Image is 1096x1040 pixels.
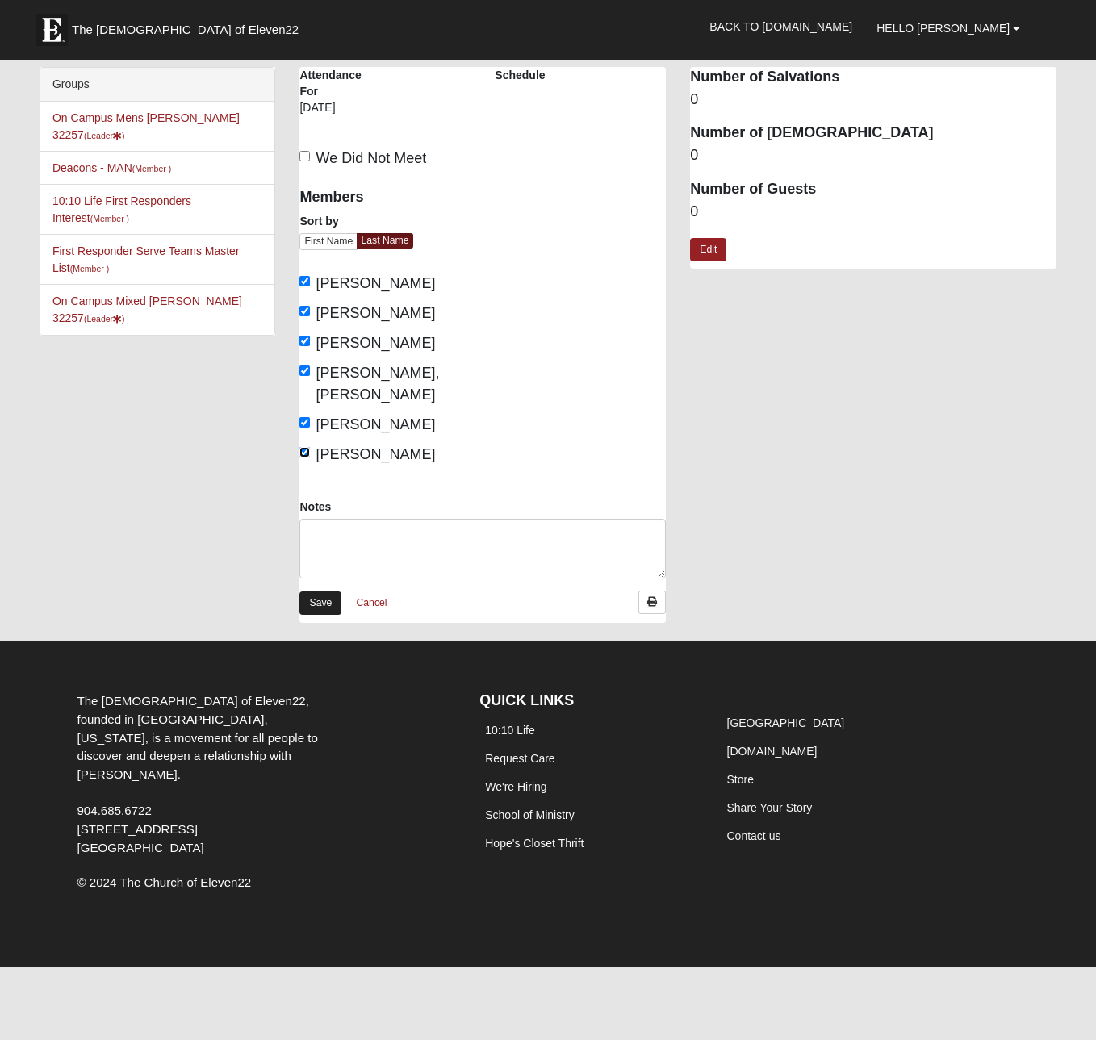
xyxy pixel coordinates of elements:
[299,499,331,515] label: Notes
[299,233,358,250] a: First Name
[52,111,240,141] a: On Campus Mens [PERSON_NAME] 32257(Leader)
[316,365,439,403] span: [PERSON_NAME], [PERSON_NAME]
[84,314,125,324] small: (Leader )
[77,875,251,889] span: © 2024 The Church of Eleven22
[727,829,781,842] a: Contact us
[690,145,1056,166] dd: 0
[690,67,1056,88] dt: Number of Salvations
[697,6,864,47] a: Back to [DOMAIN_NAME]
[299,276,310,286] input: [PERSON_NAME]
[52,194,191,224] a: 10:10 Life First Responders Interest(Member )
[690,238,726,261] a: Edit
[299,591,341,615] a: Save
[864,8,1032,48] a: Hello [PERSON_NAME]
[299,213,338,229] label: Sort by
[36,14,68,46] img: Eleven22 logo
[727,716,845,729] a: [GEOGRAPHIC_DATA]
[299,99,373,127] div: [DATE]
[65,692,333,857] div: The [DEMOGRAPHIC_DATA] of Eleven22, founded in [GEOGRAPHIC_DATA], [US_STATE], is a movement for a...
[316,335,435,351] span: [PERSON_NAME]
[727,745,818,758] a: [DOMAIN_NAME]
[40,68,275,102] div: Groups
[485,808,574,821] a: School of Ministry
[299,151,310,161] input: We Did Not Meet
[638,591,666,614] a: Print Attendance Roster
[316,150,426,166] span: We Did Not Meet
[299,306,310,316] input: [PERSON_NAME]
[84,131,125,140] small: (Leader )
[876,22,1010,35] span: Hello [PERSON_NAME]
[727,773,754,786] a: Store
[299,189,471,207] h4: Members
[727,801,813,814] a: Share Your Story
[690,90,1056,111] dd: 0
[90,214,129,223] small: (Member )
[316,446,435,462] span: [PERSON_NAME]
[316,275,435,291] span: [PERSON_NAME]
[52,161,171,174] a: Deacons - MAN(Member )
[299,447,310,457] input: [PERSON_NAME]
[70,264,109,274] small: (Member )
[299,336,310,346] input: [PERSON_NAME]
[495,67,545,83] label: Schedule
[485,780,546,793] a: We're Hiring
[690,123,1056,144] dt: Number of [DEMOGRAPHIC_DATA]
[52,244,240,274] a: First Responder Serve Teams Master List(Member )
[485,752,554,765] a: Request Care
[299,417,310,428] input: [PERSON_NAME]
[299,67,373,99] label: Attendance For
[316,416,435,432] span: [PERSON_NAME]
[485,837,584,850] a: Hope's Closet Thrift
[52,294,242,324] a: On Campus Mixed [PERSON_NAME] 32257(Leader)
[316,305,435,321] span: [PERSON_NAME]
[690,179,1056,200] dt: Number of Guests
[345,591,397,616] a: Cancel
[27,6,350,46] a: The [DEMOGRAPHIC_DATA] of Eleven22
[690,202,1056,223] dd: 0
[299,365,310,376] input: [PERSON_NAME], [PERSON_NAME]
[357,233,412,249] a: Last Name
[485,724,535,737] a: 10:10 Life
[72,22,299,38] span: The [DEMOGRAPHIC_DATA] of Eleven22
[132,164,171,173] small: (Member )
[77,841,203,854] span: [GEOGRAPHIC_DATA]
[479,692,697,710] h4: QUICK LINKS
